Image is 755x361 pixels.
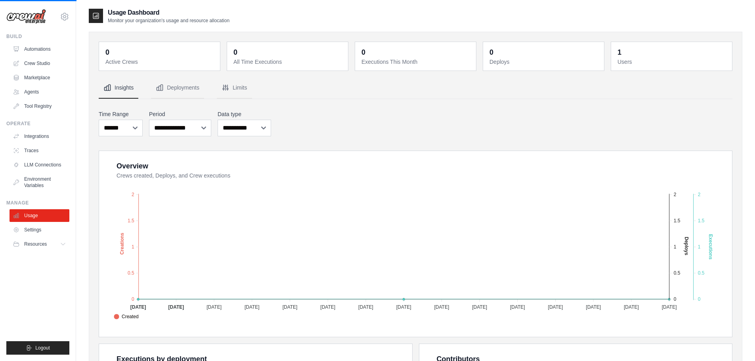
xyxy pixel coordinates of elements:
tspan: [DATE] [624,304,639,310]
a: LLM Connections [10,159,69,171]
dt: Users [617,58,727,66]
p: Monitor your organization's usage and resource allocation [108,17,229,24]
tspan: [DATE] [320,304,335,310]
text: Deploys [684,237,689,255]
div: Manage [6,200,69,206]
button: Limits [217,77,252,99]
tspan: [DATE] [206,304,222,310]
button: Deployments [151,77,204,99]
tspan: [DATE] [130,304,146,310]
tspan: [DATE] [662,304,677,310]
tspan: 1.5 [698,218,705,223]
a: Usage [10,209,69,222]
tspan: [DATE] [548,304,563,310]
tspan: 1 [132,244,134,250]
a: Marketplace [10,71,69,84]
tspan: 1.5 [128,218,134,223]
div: 0 [105,47,109,58]
tspan: 0.5 [674,270,680,276]
dt: Deploys [489,58,599,66]
span: Resources [24,241,47,247]
tspan: 0 [698,296,701,302]
a: Tool Registry [10,100,69,113]
div: 0 [233,47,237,58]
span: Created [114,313,139,320]
tspan: 0.5 [698,270,705,276]
tspan: [DATE] [472,304,487,310]
tspan: 1 [698,244,701,250]
tspan: 2 [132,192,134,197]
tspan: 1.5 [674,218,680,223]
a: Environment Variables [10,173,69,192]
tspan: 0.5 [128,270,134,276]
div: 0 [489,47,493,58]
a: Traces [10,144,69,157]
div: 0 [361,47,365,58]
div: Overview [117,160,148,172]
tspan: 1 [674,244,677,250]
tspan: [DATE] [434,304,449,310]
dt: Active Crews [105,58,215,66]
img: Logo [6,9,46,24]
a: Crew Studio [10,57,69,70]
dt: Executions This Month [361,58,471,66]
a: Settings [10,223,69,236]
tspan: [DATE] [358,304,373,310]
tspan: [DATE] [396,304,411,310]
label: Time Range [99,110,143,118]
dt: Crews created, Deploys, and Crew executions [117,172,723,180]
tspan: 0 [674,296,677,302]
div: Operate [6,120,69,127]
tspan: [DATE] [510,304,525,310]
button: Insights [99,77,138,99]
text: Creations [119,233,125,255]
label: Data type [218,110,271,118]
text: Executions [708,234,713,260]
a: Automations [10,43,69,55]
span: Logout [35,345,50,351]
tspan: 2 [698,192,701,197]
tspan: [DATE] [283,304,298,310]
a: Integrations [10,130,69,143]
div: 1 [617,47,621,58]
button: Logout [6,341,69,355]
button: Resources [10,238,69,250]
tspan: 2 [674,192,677,197]
h2: Usage Dashboard [108,8,229,17]
div: Build [6,33,69,40]
a: Agents [10,86,69,98]
dt: All Time Executions [233,58,343,66]
tspan: [DATE] [245,304,260,310]
nav: Tabs [99,77,732,99]
tspan: 0 [132,296,134,302]
label: Period [149,110,211,118]
tspan: [DATE] [168,304,184,310]
tspan: [DATE] [586,304,601,310]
